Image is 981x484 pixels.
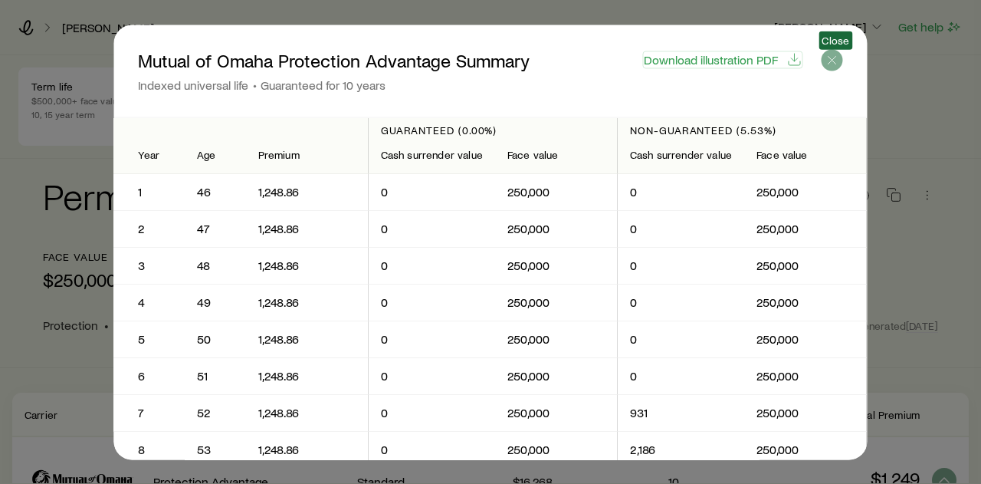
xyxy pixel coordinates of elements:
button: Download illustration PDF [643,51,803,68]
p: 250,000 [757,331,855,347]
p: 7 [138,405,160,420]
p: 250,000 [757,295,855,310]
p: 53 [197,442,234,457]
p: 0 [381,258,483,273]
p: 1,248.86 [258,221,356,236]
p: 0 [381,221,483,236]
p: 250,000 [757,405,855,420]
p: Guaranteed (0.00%) [381,123,605,136]
p: 0 [630,184,732,199]
p: 0 [381,331,483,347]
p: 1,248.86 [258,184,356,199]
p: 51 [197,368,234,384]
p: 0 [381,442,483,457]
p: 6 [138,368,160,384]
p: 1,248.86 [258,258,356,273]
p: 48 [197,258,234,273]
p: Indexed universal life Guaranteed for 10 years [138,77,530,92]
p: 250,000 [507,442,605,457]
div: Cash surrender value [381,149,483,161]
p: 250,000 [757,221,855,236]
p: 1,248.86 [258,405,356,420]
p: 1 [138,184,160,199]
p: 0 [630,258,732,273]
div: Year [138,149,160,161]
div: Premium [258,149,356,161]
p: 0 [381,184,483,199]
p: 250,000 [507,258,605,273]
p: 1,248.86 [258,368,356,384]
p: 0 [381,295,483,310]
p: 50 [197,331,234,347]
p: 47 [197,221,234,236]
p: 250,000 [757,368,855,384]
p: 250,000 [507,331,605,347]
p: 250,000 [507,405,605,420]
div: Age [197,149,234,161]
div: Cash surrender value [630,149,732,161]
p: 0 [381,405,483,420]
p: Mutual of Omaha Protection Advantage Summary [138,49,530,71]
p: 5 [138,331,160,347]
p: 250,000 [507,368,605,384]
p: 250,000 [507,221,605,236]
span: Download illustration PDF [644,53,778,65]
p: 49 [197,295,234,310]
p: 46 [197,184,234,199]
p: 0 [630,221,732,236]
p: 250,000 [507,295,605,310]
div: Face value [757,149,855,161]
p: 1,248.86 [258,331,356,347]
p: 250,000 [507,184,605,199]
div: Face value [507,149,605,161]
span: Close [822,34,849,46]
p: 0 [630,331,732,347]
p: 3 [138,258,160,273]
p: 8 [138,442,160,457]
p: 52 [197,405,234,420]
p: 0 [630,295,732,310]
p: 2 [138,221,160,236]
p: 4 [138,295,160,310]
p: 1,248.86 [258,295,356,310]
p: 0 [381,368,483,384]
p: 0 [630,368,732,384]
p: 250,000 [757,258,855,273]
p: 1,248.86 [258,442,356,457]
p: 250,000 [757,184,855,199]
p: 2,186 [630,442,732,457]
p: Non-guaranteed (5.53%) [630,123,854,136]
p: 931 [630,405,732,420]
p: 250,000 [757,442,855,457]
